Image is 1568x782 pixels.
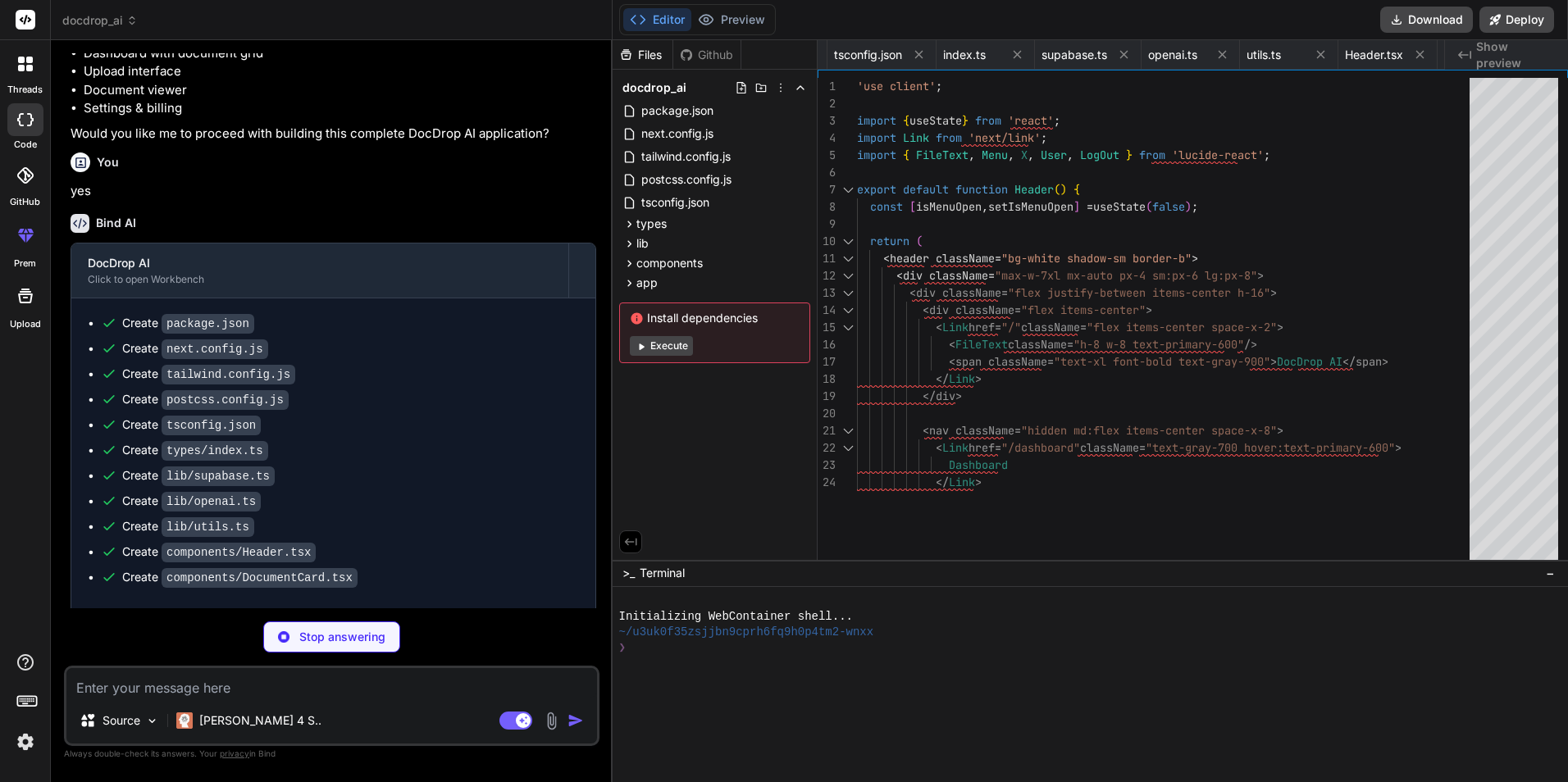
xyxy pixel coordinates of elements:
span: "bg-white shadow-sm border-b" [1001,251,1192,266]
code: lib/supabase.ts [162,466,275,486]
div: 5 [818,147,836,164]
span: className [1021,320,1080,334]
span: DocDrop [1277,354,1323,369]
span: < [923,423,929,438]
button: Editor [623,8,691,31]
div: Create [122,416,261,434]
span: utils.ts [1247,47,1281,63]
span: FileText [916,148,969,162]
span: < [949,337,955,352]
div: 16 [818,336,836,353]
code: package.json [162,314,254,334]
span: "flex items-center space-x-2" [1087,320,1277,334]
div: 13 [818,284,836,302]
code: tsconfig.json [162,416,261,435]
span: tailwind.config.js [640,147,732,166]
span: span [1356,354,1382,369]
span: FileText [955,337,1008,352]
span: ; [1192,199,1198,214]
span: </ [936,371,949,386]
button: Execute [630,336,693,356]
label: code [14,138,37,152]
span: >_ [622,565,635,581]
span: "flex items-center" [1021,302,1146,317]
span: "max-w-7xl mx-auto px-4 sm:px-6 lg:px-8" [995,268,1257,283]
span: { [903,113,909,128]
span: privacy [220,748,249,758]
div: Click to collapse the range. [837,422,859,439]
span: types [636,216,667,232]
span: = [1047,354,1054,369]
span: "h-8 w-8 text-primary-600" [1073,337,1244,352]
span: div className [903,268,988,283]
h6: You [97,154,119,170]
code: components/Header.tsx [162,543,316,562]
span: = [1014,302,1021,317]
span: "text-gray-700 hover:text-primary-600" [1146,440,1395,455]
li: Upload interface [84,62,596,81]
span: X [1021,148,1028,162]
span: , [1008,148,1014,162]
div: Click to collapse the range. [837,233,859,250]
span: ; [1041,130,1047,145]
div: 14 [818,302,836,319]
div: 17 [818,353,836,371]
div: Click to collapse the range. [837,302,859,319]
label: GitHub [10,195,40,209]
div: 9 [818,216,836,233]
div: 18 [818,371,836,388]
span: index.ts [943,47,986,63]
div: 11 [818,250,836,267]
div: 15 [818,319,836,336]
p: yes [71,182,596,201]
span: } [962,113,969,128]
span: < [949,354,955,369]
span: next.config.js [640,124,715,143]
span: ) [1185,199,1192,214]
span: ( [916,234,923,248]
span: < [909,285,916,300]
span: Dashboard [949,457,1008,472]
div: Click to collapse the range. [837,181,859,198]
span: "text-xl font-bold text-gray-900" [1054,354,1270,369]
label: Upload [10,317,41,331]
div: Files [613,47,672,63]
span: from [975,113,1001,128]
span: div className [929,302,1014,317]
img: Pick Models [145,714,159,728]
div: Create [122,315,254,332]
span: openai.ts [1148,47,1197,63]
span: "flex justify-between items-center h-16" [1008,285,1270,300]
div: 12 [818,267,836,284]
div: DocDrop AI [88,255,552,271]
span: ❯ [619,640,627,656]
span: = [995,320,1001,334]
div: 10 [818,233,836,250]
span: > [1277,320,1283,334]
div: 23 [818,457,836,474]
span: } [1126,148,1133,162]
div: Create [122,340,268,357]
div: Create [122,391,289,408]
span: useState [909,113,962,128]
span: = [995,251,1001,266]
div: Create [122,467,275,484]
span: LogOut [1080,148,1119,162]
button: Preview [691,8,772,31]
p: [PERSON_NAME] 4 S.. [199,712,321,729]
span: Header.tsx [1345,47,1403,63]
span: − [1546,565,1555,581]
div: Create [122,442,268,459]
span: ( [1146,199,1152,214]
span: > [1257,268,1264,283]
span: = [1001,285,1008,300]
span: , [1028,148,1034,162]
span: "/" [1001,320,1021,334]
span: > [975,371,982,386]
span: Install dependencies [630,310,800,326]
span: header className [890,251,995,266]
span: className [1008,337,1067,352]
span: href [969,440,995,455]
span: , [969,148,975,162]
li: Dashboard with document grid [84,44,596,63]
